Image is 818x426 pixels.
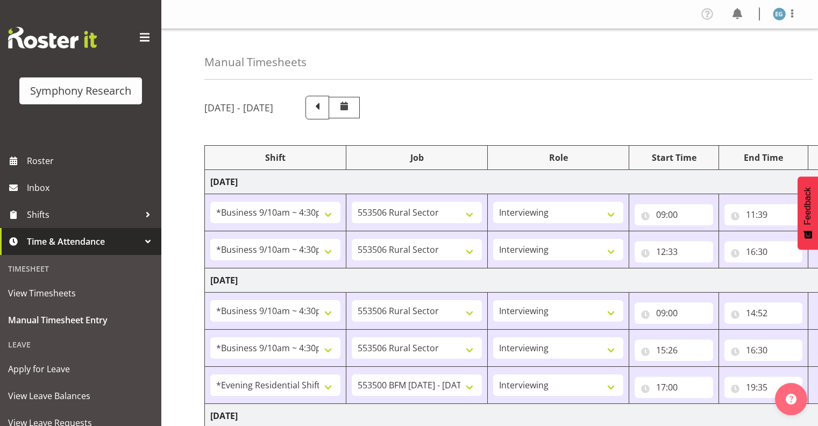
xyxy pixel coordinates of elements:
[773,8,786,20] img: evelyn-gray1866.jpg
[3,258,159,280] div: Timesheet
[635,302,713,324] input: Click to select...
[724,302,803,324] input: Click to select...
[3,333,159,356] div: Leave
[724,339,803,361] input: Click to select...
[724,151,803,164] div: End Time
[724,377,803,398] input: Click to select...
[798,176,818,250] button: Feedback - Show survey
[635,204,713,225] input: Click to select...
[724,204,803,225] input: Click to select...
[8,361,153,377] span: Apply for Leave
[352,151,482,164] div: Job
[8,312,153,328] span: Manual Timesheet Entry
[724,241,803,262] input: Click to select...
[786,394,796,404] img: help-xxl-2.png
[635,241,713,262] input: Click to select...
[493,151,623,164] div: Role
[635,377,713,398] input: Click to select...
[8,388,153,404] span: View Leave Balances
[204,102,273,113] h5: [DATE] - [DATE]
[30,83,131,99] div: Symphony Research
[8,285,153,301] span: View Timesheets
[635,339,713,361] input: Click to select...
[3,382,159,409] a: View Leave Balances
[3,280,159,307] a: View Timesheets
[27,153,156,169] span: Roster
[803,187,813,225] span: Feedback
[27,180,156,196] span: Inbox
[210,151,340,164] div: Shift
[27,233,140,250] span: Time & Attendance
[27,207,140,223] span: Shifts
[3,307,159,333] a: Manual Timesheet Entry
[8,27,97,48] img: Rosterit website logo
[635,151,713,164] div: Start Time
[3,356,159,382] a: Apply for Leave
[204,56,307,68] h4: Manual Timesheets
